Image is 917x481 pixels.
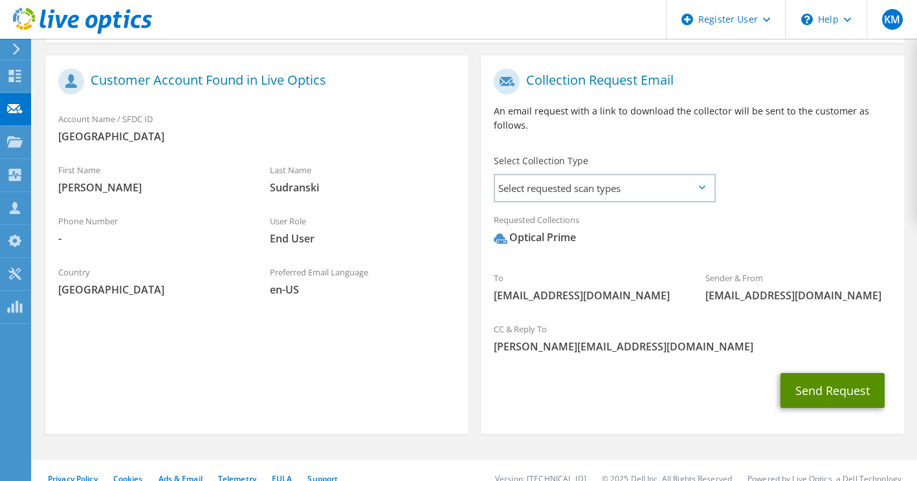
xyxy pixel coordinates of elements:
[495,175,714,201] span: Select requested scan types
[801,14,813,25] svg: \n
[882,9,903,30] span: KM
[257,208,469,252] div: User Role
[45,259,257,303] div: Country
[494,230,576,245] div: Optical Prime
[481,315,903,360] div: CC & Reply To
[58,180,244,195] span: [PERSON_NAME]
[45,208,257,252] div: Phone Number
[58,231,244,246] span: -
[45,105,468,150] div: Account Name / SFDC ID
[494,155,588,167] label: Select Collection Type
[494,104,890,133] p: An email request with a link to download the collector will be sent to the customer as follows.
[481,206,903,258] div: Requested Collections
[494,288,679,303] span: [EMAIL_ADDRESS][DOMAIN_NAME]
[58,129,455,144] span: [GEOGRAPHIC_DATA]
[692,264,904,309] div: Sender & From
[58,69,448,94] h1: Customer Account Found in Live Optics
[45,156,257,201] div: First Name
[705,288,891,303] span: [EMAIL_ADDRESS][DOMAIN_NAME]
[257,259,469,303] div: Preferred Email Language
[270,231,456,246] span: End User
[257,156,469,201] div: Last Name
[481,264,692,309] div: To
[494,69,884,94] h1: Collection Request Email
[270,180,456,195] span: Sudranski
[58,283,244,297] span: [GEOGRAPHIC_DATA]
[780,373,885,408] button: Send Request
[270,283,456,297] span: en-US
[494,339,890,354] span: [PERSON_NAME][EMAIL_ADDRESS][DOMAIN_NAME]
